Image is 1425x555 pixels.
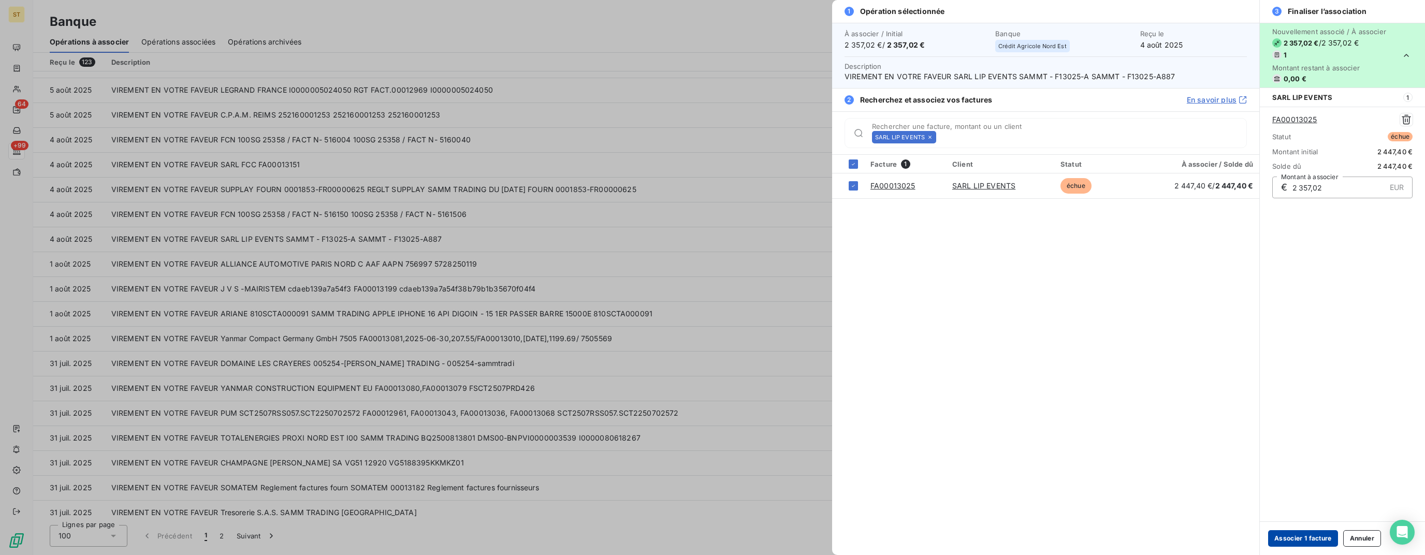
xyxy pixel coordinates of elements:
span: Nouvellement associé / À associer [1272,27,1386,36]
span: 2 447,40 € [1377,162,1413,170]
div: Facture [870,159,940,169]
span: À associer / Initial [845,30,989,38]
span: Solde dû [1272,162,1301,170]
span: Recherchez et associez vos factures [860,95,992,105]
a: En savoir plus [1187,95,1247,105]
div: Client [952,160,1048,168]
span: échue [1388,132,1413,141]
span: VIREMENT EN VOTRE FAVEUR SARL LIP EVENTS SAMMT - F13025-A SAMMT - F13025-A887 [845,71,1247,82]
span: 2 [845,95,854,105]
span: Finaliser l’association [1288,6,1366,17]
button: Annuler [1343,530,1381,547]
span: 2 357,02 € [1284,39,1319,47]
span: 2 447,40 € / [1174,181,1253,190]
div: Statut [1060,160,1135,168]
span: 2 357,02 € / [845,40,989,50]
span: 2 447,40 € [1215,181,1254,190]
span: 1 [1284,51,1287,59]
span: Statut [1272,133,1291,141]
span: SARL LIP EVENTS [1272,93,1332,101]
span: Montant initial [1272,148,1318,156]
span: Opération sélectionnée [860,6,944,17]
input: placeholder [940,132,1246,142]
button: Associer 1 facture [1268,530,1338,547]
span: 1 [901,159,910,169]
span: Banque [995,30,1133,38]
div: Open Intercom Messenger [1390,520,1415,545]
span: 3 [1272,7,1282,16]
span: 2 447,40 € [1377,148,1413,156]
a: FA00013025 [870,181,915,190]
span: 2 357,02 € [887,40,925,49]
span: Crédit Agricole Nord Est [998,43,1067,49]
span: Description [845,62,882,70]
a: FA00013025 [1272,114,1317,125]
span: / 2 357,02 € [1319,38,1359,48]
div: À associer / Solde dû [1147,160,1253,168]
span: Montant restant à associer [1272,64,1386,72]
span: 1 [845,7,854,16]
span: 0,00 € [1284,75,1306,83]
span: Reçu le [1140,30,1247,38]
span: 1 [1403,93,1413,102]
span: SARL LIP EVENTS [875,134,925,140]
div: 4 août 2025 [1140,30,1247,50]
a: SARL LIP EVENTS [952,181,1015,190]
span: échue [1060,178,1092,194]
